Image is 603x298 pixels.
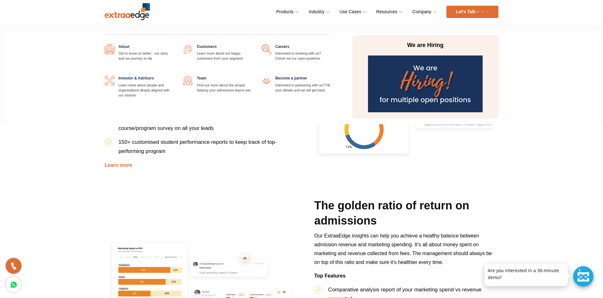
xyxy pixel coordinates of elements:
[309,7,329,16] a: Industry
[276,7,298,16] a: Products
[314,273,346,278] b: Top Features
[314,198,498,231] h2: The golden ratio of return on admissions
[573,266,594,287] div: Chat
[340,7,365,16] a: Use Cases
[412,7,435,16] a: Company
[446,6,498,18] a: Let’s Talk
[118,139,277,154] span: 150+ customised student performance reports to keep track of top-performing program
[314,233,492,265] span: Our ExtraaEdge insights can help you achieve a healthy balance between admission revenue and mark...
[376,7,401,16] a: Resources
[366,42,485,49] p: We are Hiring
[105,162,132,168] a: Learn more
